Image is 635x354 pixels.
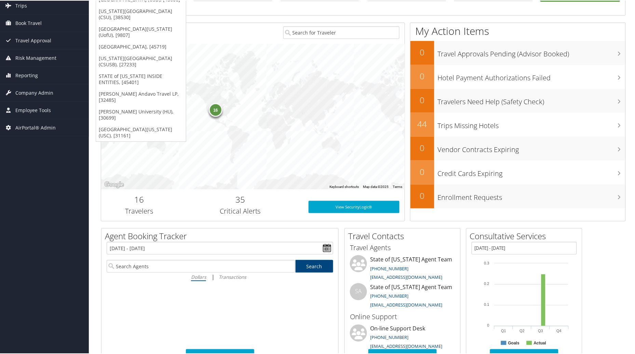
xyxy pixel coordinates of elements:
h2: 0 [410,46,434,57]
input: Search Agents [107,259,295,272]
a: 44Trips Missing Hotels [410,112,625,136]
h3: Hotel Payment Authorizations Failed [438,69,625,82]
h3: Credit Cards Expiring [438,165,625,178]
a: [GEOGRAPHIC_DATA][US_STATE] (UofU), [9807] [96,23,186,40]
tspan: 0 [487,323,489,327]
h3: Online Support [350,312,455,321]
h1: My Action Items [410,23,625,38]
span: Travel Approval [15,31,51,49]
div: 16 [209,103,222,116]
li: On-line Support Desk [347,324,459,352]
span: Book Travel [15,14,42,31]
a: [EMAIL_ADDRESS][DOMAIN_NAME] [370,273,443,280]
a: [US_STATE][GEOGRAPHIC_DATA] (CSU), [38530] [96,5,186,23]
a: [PHONE_NUMBER] [370,334,409,340]
a: [PERSON_NAME] University (HU), [30699] [96,105,186,123]
h2: Consultative Services [470,230,582,241]
a: STATE of [US_STATE] INSIDE ENTITIES, [45401] [96,70,186,87]
h3: Enrollment Requests [438,189,625,202]
a: 0Enrollment Requests [410,184,625,208]
span: Reporting [15,66,38,83]
a: View SecurityLogic® [309,200,400,213]
h3: Vendor Contracts Expiring [438,141,625,154]
a: Open this area in Google Maps (opens a new window) [103,180,125,189]
a: [EMAIL_ADDRESS][DOMAIN_NAME] [370,301,443,308]
span: Employee Tools [15,101,51,118]
div: SA [350,283,367,300]
a: [PERSON_NAME] Andavo Travel LP, [32485] [96,87,186,105]
li: State of [US_STATE] Agent Team [347,255,459,283]
h2: 35 [182,193,298,205]
i: Dollars [191,273,206,280]
button: Keyboard shortcuts [330,184,359,189]
text: Q4 [557,328,562,332]
a: [GEOGRAPHIC_DATA][US_STATE] (USC), [31161] [96,123,186,141]
a: Search [296,259,334,272]
text: Q3 [538,328,543,332]
h2: 0 [410,141,434,153]
h2: Travel Contacts [348,230,460,241]
text: Goals [508,340,520,345]
a: [EMAIL_ADDRESS][DOMAIN_NAME] [370,343,443,349]
span: Map data ©2025 [363,184,389,188]
i: Transactions [219,273,246,280]
a: [PHONE_NUMBER] [370,265,409,271]
a: [GEOGRAPHIC_DATA], [45719] [96,40,186,52]
text: Actual [534,340,546,345]
li: State of [US_STATE] Agent Team [347,283,459,311]
tspan: 0.2 [484,281,489,285]
h2: Agent Booking Tracker [105,230,338,241]
a: 0Travelers Need Help (Safety Check) [410,88,625,112]
a: 0Credit Cards Expiring [410,160,625,184]
a: 0Hotel Payment Authorizations Failed [410,64,625,88]
h2: 0 [410,94,434,105]
h2: 0 [410,70,434,81]
h3: Critical Alerts [182,206,298,215]
img: Google [103,180,125,189]
text: Q2 [520,328,525,332]
tspan: 0.1 [484,302,489,306]
a: 0Travel Approvals Pending (Advisor Booked) [410,40,625,64]
input: Search for Traveler [283,26,400,38]
a: Terms (opens in new tab) [393,184,403,188]
h2: 0 [410,189,434,201]
h3: Travelers Need Help (Safety Check) [438,93,625,106]
span: AirPortal® Admin [15,119,56,136]
a: [US_STATE][GEOGRAPHIC_DATA] (CSUSB), [27233] [96,52,186,70]
span: Company Admin [15,84,53,101]
h2: 44 [410,118,434,129]
tspan: 0.3 [484,260,489,264]
a: 0Vendor Contracts Expiring [410,136,625,160]
h3: Travel Agents [350,242,455,252]
h3: Travelers [106,206,172,215]
div: | [107,272,333,281]
h3: Travel Approvals Pending (Advisor Booked) [438,45,625,58]
h3: Trips Missing Hotels [438,117,625,130]
span: Risk Management [15,49,56,66]
h2: 0 [410,165,434,177]
a: [PHONE_NUMBER] [370,292,409,299]
text: Q1 [501,328,506,332]
h2: 16 [106,193,172,205]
